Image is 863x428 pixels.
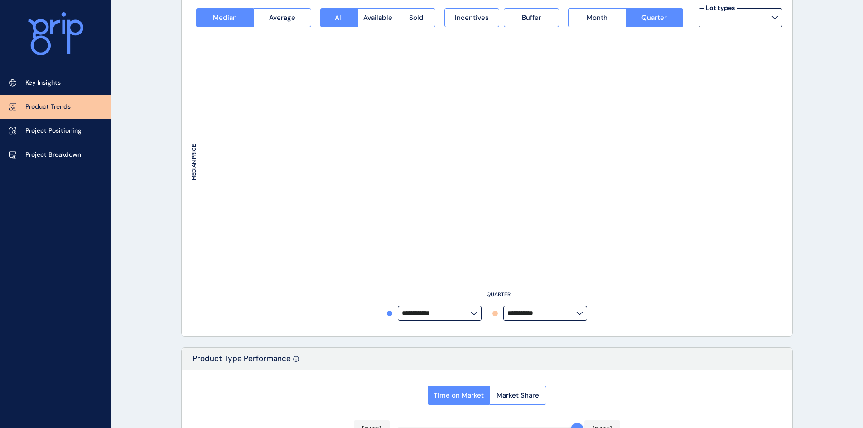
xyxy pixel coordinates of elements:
[320,8,357,27] button: All
[409,13,424,22] span: Sold
[213,13,237,22] span: Median
[196,8,253,27] button: Median
[335,13,343,22] span: All
[363,13,392,22] span: Available
[25,126,82,135] p: Project Positioning
[25,150,81,159] p: Project Breakdown
[626,8,683,27] button: Quarter
[587,13,607,22] span: Month
[253,8,311,27] button: Average
[398,8,435,27] button: Sold
[522,13,541,22] span: Buffer
[641,13,667,22] span: Quarter
[25,78,61,87] p: Key Insights
[25,102,71,111] p: Product Trends
[704,4,737,13] label: Lot types
[444,8,500,27] button: Incentives
[357,8,398,27] button: Available
[504,8,559,27] button: Buffer
[455,13,489,22] span: Incentives
[193,353,291,370] p: Product Type Performance
[190,144,198,180] text: MEDIAN PRICE
[487,291,511,298] text: QUARTER
[269,13,295,22] span: Average
[568,8,625,27] button: Month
